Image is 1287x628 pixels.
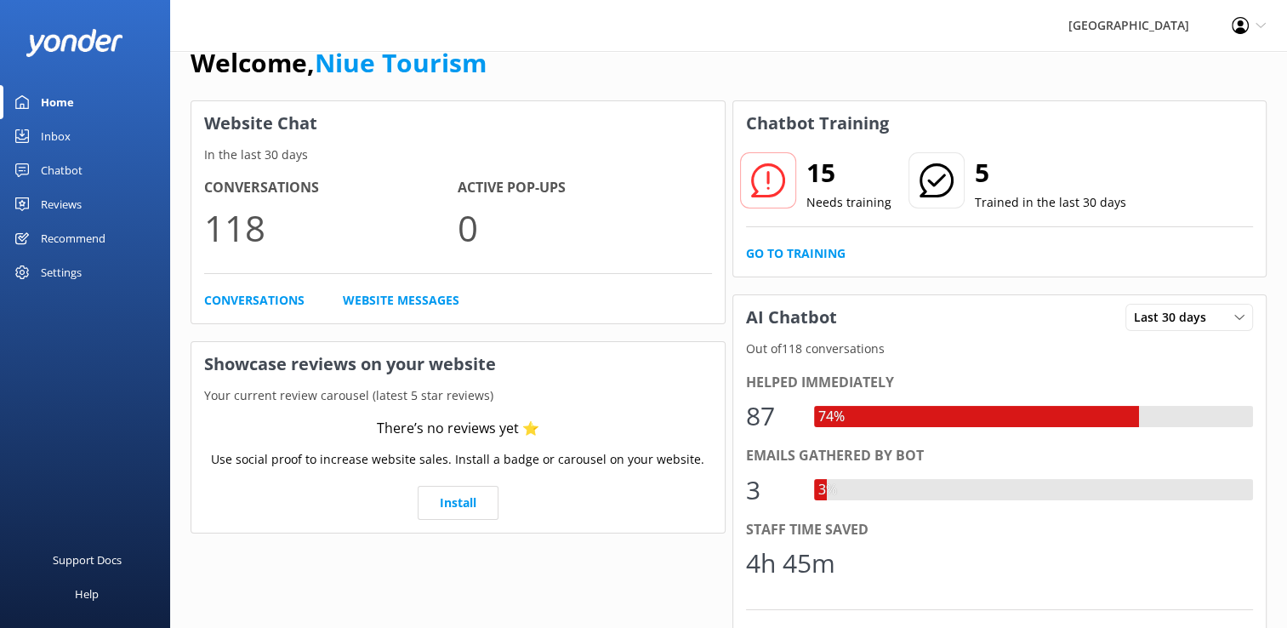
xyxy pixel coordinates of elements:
div: 74% [814,406,849,428]
h2: 15 [806,152,891,193]
div: 4h 45m [746,543,835,584]
p: In the last 30 days [191,146,725,164]
div: Home [41,85,74,119]
div: Chatbot [41,153,83,187]
div: Helped immediately [746,372,1254,394]
div: 3% [814,479,841,501]
h1: Welcome, [191,43,487,83]
p: 0 [458,199,711,256]
div: Help [75,577,99,611]
div: There’s no reviews yet ⭐ [377,418,539,440]
p: Your current review carousel (latest 5 star reviews) [191,386,725,405]
div: Reviews [41,187,82,221]
h3: Website Chat [191,101,725,146]
h2: 5 [975,152,1126,193]
span: Last 30 days [1134,308,1216,327]
h3: Showcase reviews on your website [191,342,725,386]
a: Niue Tourism [315,45,487,80]
h4: Conversations [204,177,458,199]
p: Out of 118 conversations [733,340,1267,358]
a: Website Messages [343,291,459,310]
p: 118 [204,199,458,256]
div: Support Docs [53,543,122,577]
div: 3 [746,470,797,511]
h3: AI Chatbot [733,295,850,340]
a: Conversations [204,291,305,310]
img: yonder-white-logo.png [26,29,123,57]
div: Recommend [41,221,105,255]
p: Trained in the last 30 days [975,193,1126,212]
div: 87 [746,396,797,437]
h3: Chatbot Training [733,101,902,146]
h4: Active Pop-ups [458,177,711,199]
p: Needs training [806,193,891,212]
p: Use social proof to increase website sales. Install a badge or carousel on your website. [211,450,704,469]
div: Settings [41,255,82,289]
a: Install [418,486,498,520]
div: Emails gathered by bot [746,445,1254,467]
a: Go to Training [746,244,846,263]
div: Staff time saved [746,519,1254,541]
div: Inbox [41,119,71,153]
